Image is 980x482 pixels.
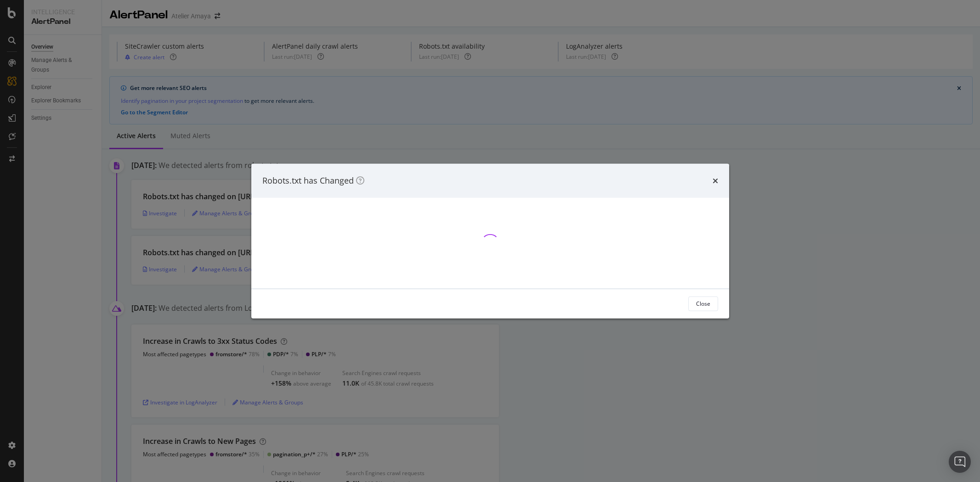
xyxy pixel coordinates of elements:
[262,175,364,187] div: Robots.txt has Changed
[949,451,971,473] div: Open Intercom Messenger
[713,175,718,187] div: times
[688,296,718,311] button: Close
[696,300,710,308] div: Close
[251,164,729,319] div: modal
